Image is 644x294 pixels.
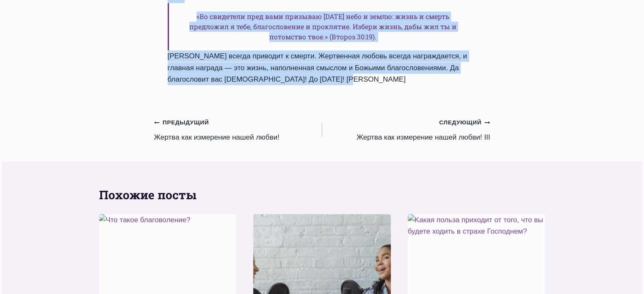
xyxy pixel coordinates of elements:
[154,118,209,127] small: Предыдущий
[439,118,490,127] small: Следующий
[168,3,477,50] h6: «Во свидетели пред вами призываю [DATE] небо и землю: жизнь и смерть предложил я тебе, благослове...
[154,116,490,143] nav: Записи
[99,186,545,204] h2: Похожие посты
[154,116,322,143] a: ПредыдущийЖертва как измерение нашей любви!
[322,116,490,143] a: СледующийЖертва как измерение нашей любви! III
